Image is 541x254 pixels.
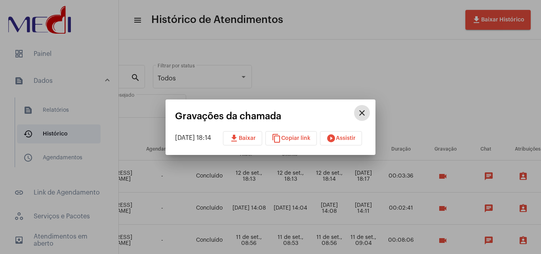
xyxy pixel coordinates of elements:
[272,136,311,141] span: Copiar link
[175,135,211,141] span: [DATE] 18:14
[223,131,262,145] button: Baixar
[320,131,362,145] button: Assistir
[357,108,367,118] mat-icon: close
[175,111,354,121] mat-card-title: Gravações da chamada
[272,134,281,143] mat-icon: content_copy
[326,134,336,143] mat-icon: play_circle_filled
[326,136,356,141] span: Assistir
[265,131,317,145] button: Copiar link
[229,134,239,143] mat-icon: download
[229,136,256,141] span: Baixar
